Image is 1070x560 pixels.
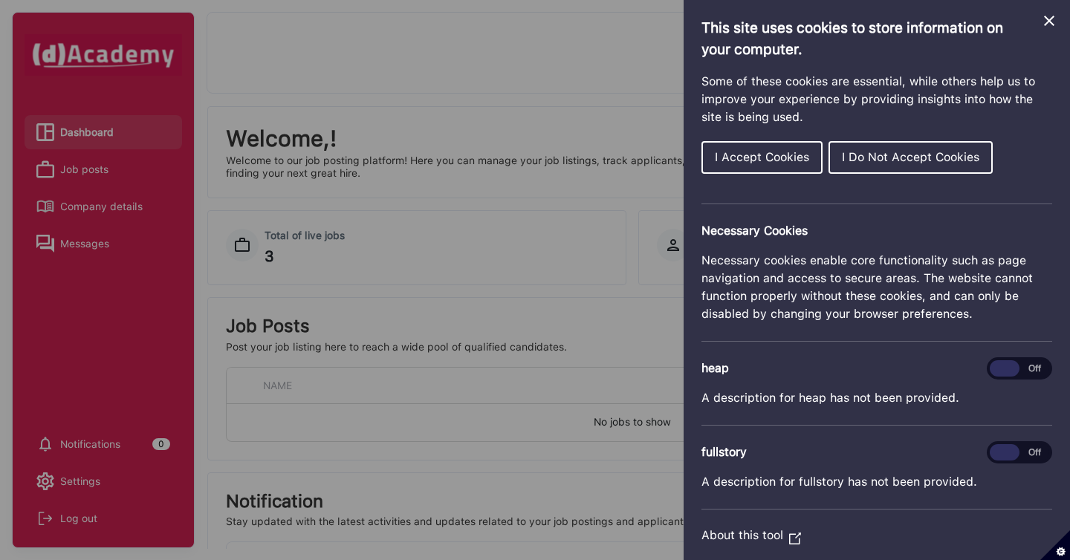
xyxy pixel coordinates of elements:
[1019,444,1049,460] span: Off
[701,18,1052,61] h1: This site uses cookies to store information on your computer.
[990,444,1019,460] span: On
[842,150,979,164] span: I Do Not Accept Cookies
[1040,12,1058,30] button: Close Cookie Control
[1040,530,1070,560] button: Set cookie preferences
[701,141,823,174] button: I Accept Cookies
[701,389,1052,407] p: A description for heap has not been provided.
[701,73,1052,126] p: Some of these cookies are essential, while others help us to improve your experience by providing...
[701,473,1052,491] p: A description for fullstory has not been provided.
[1019,360,1049,377] span: Off
[990,360,1019,377] span: On
[701,528,801,542] a: About this tool
[701,222,1052,240] h2: Necessary Cookies
[701,359,1052,377] h3: heap
[715,150,809,164] span: I Accept Cookies
[829,141,993,174] button: I Do Not Accept Cookies
[701,252,1052,323] p: Necessary cookies enable core functionality such as page navigation and access to secure areas. T...
[701,443,1052,461] h3: fullstory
